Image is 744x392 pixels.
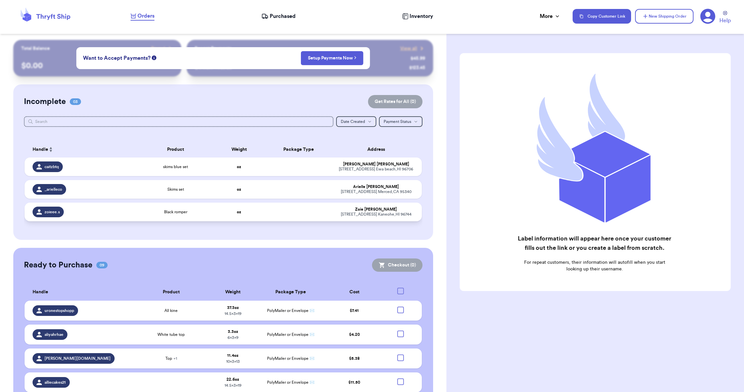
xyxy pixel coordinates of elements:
h2: Incomplete [24,96,66,107]
span: + 1 [173,356,177,360]
th: Weight [215,142,263,157]
p: Recent Payments [195,45,232,52]
div: Zoie [PERSON_NAME] [338,207,414,212]
th: Product [133,284,210,301]
p: $ 0.00 [21,60,173,71]
button: Date Created [336,116,376,127]
span: aliyahrhae [45,332,63,337]
a: Purchased [261,12,296,20]
span: Payout [151,45,165,52]
span: uronestopshopp [45,308,74,313]
th: Weight [210,284,256,301]
div: $ 45.99 [411,55,425,62]
strong: 37.3 oz [227,306,239,310]
span: 10 x 3 x 13 [226,359,240,363]
strong: oz [237,165,241,169]
span: zoieee.s [45,209,60,215]
span: 6 x 3 x 9 [228,336,238,340]
a: View all [400,45,425,52]
span: [PERSON_NAME][DOMAIN_NAME] [45,356,111,361]
span: Purchased [270,12,296,20]
span: Top [165,356,177,361]
span: View all [400,45,417,52]
a: Inventory [402,12,433,20]
h2: Ready to Purchase [24,260,92,270]
th: Product [136,142,215,157]
p: Total Balance [21,45,50,52]
span: Inventory [410,12,433,20]
div: $ 123.45 [409,64,425,71]
span: Handle [33,289,48,296]
div: Arielle [PERSON_NAME] [338,184,414,189]
span: PolyMailer or Envelope ✉️ [267,309,315,313]
h2: Label information will appear here once your customer fills out the link or you create a label fr... [517,234,672,252]
span: Date Created [341,120,365,124]
span: $ 4.20 [349,333,360,337]
strong: 11.4 oz [227,353,238,357]
span: Payment Status [384,120,411,124]
button: New Shipping Order [635,9,694,24]
span: $ 5.38 [349,356,360,360]
span: alliecakes21 [45,380,66,385]
a: Orders [131,12,154,21]
span: $ 11.50 [348,380,360,384]
span: 03 [70,98,81,105]
div: [STREET_ADDRESS] Kaneohe , HI 96744 [338,212,414,217]
div: [PERSON_NAME] [PERSON_NAME] [338,162,414,167]
div: More [540,12,561,20]
span: White tube top [157,332,185,337]
button: Payment Status [379,116,422,127]
span: Black romper [164,209,187,215]
div: [STREET_ADDRESS] Merced , CA 95340 [338,189,414,194]
th: Address [334,142,422,157]
span: $ 7.41 [350,309,359,313]
span: Help [719,17,731,25]
button: Copy Customer Link [573,9,631,24]
th: Cost [325,284,383,301]
strong: 3.3 oz [228,330,238,334]
span: caitzbtq [45,164,59,169]
span: PolyMailer or Envelope ✉️ [267,380,315,384]
a: Setup Payments Now [308,55,357,61]
button: Checkout (0) [372,258,422,272]
span: All kine [164,308,178,313]
p: For repeat customers, their information will autofill when you start looking up their username. [517,259,672,272]
span: 09 [96,262,108,268]
th: Package Type [256,284,325,301]
div: [STREET_ADDRESS] Ewa beach , HI 96706 [338,167,414,172]
button: Setup Payments Now [301,51,364,65]
input: Search [24,116,333,127]
button: Sort ascending [48,146,53,153]
span: PolyMailer or Envelope ✉️ [267,333,315,337]
a: Payout [151,45,173,52]
span: 14.5 x 3 x 19 [225,312,241,316]
strong: oz [237,187,241,191]
span: Skims set [167,187,184,192]
th: Package Type [263,142,334,157]
span: Orders [138,12,154,20]
span: Want to Accept Payments? [83,54,150,62]
strong: oz [237,210,241,214]
span: skims blue set [163,164,188,169]
span: PolyMailer or Envelope ✉️ [267,356,315,360]
a: Help [719,11,731,25]
span: _arielleco [45,187,62,192]
span: Handle [33,146,48,153]
strong: 22.6 oz [227,377,239,381]
button: Get Rates for All (0) [368,95,422,108]
span: 14.5 x 3 x 19 [225,383,241,387]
